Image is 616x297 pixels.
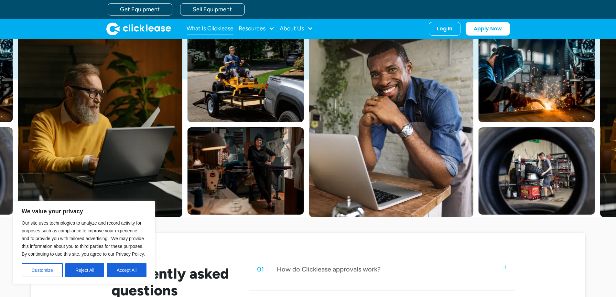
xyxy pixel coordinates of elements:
button: Customize [22,263,63,277]
img: A man fitting a new tire on a rim [479,127,595,215]
img: a woman standing next to a sewing machine [188,127,304,215]
a: home [106,22,171,35]
img: A smiling man in a blue shirt and apron leaning over a table with a laptop [309,35,473,217]
img: Man with hat and blue shirt driving a yellow lawn mower onto a trailer [188,35,304,122]
img: Clicklease logo [106,22,171,35]
a: Get Equipment [108,3,172,16]
a: Sell Equipment [180,3,245,16]
img: small plus [503,265,507,269]
div: 01 [257,265,264,273]
img: A welder in a large mask working on a large pipe [479,35,595,122]
div: Log In [437,26,452,32]
span: Our site uses technologies to analyze and record activity for purposes such as compliance to impr... [22,220,145,257]
button: Reject All [65,263,104,277]
a: Apply Now [466,22,510,36]
div: Resources [239,22,275,35]
button: Accept All [107,263,146,277]
div: We value your privacy [13,201,155,284]
div: How do Clicklease approvals work? [277,265,381,273]
a: What Is Clicklease [187,22,233,35]
p: We value your privacy [22,207,146,215]
div: About Us [280,22,313,35]
img: Bearded man in yellow sweter typing on his laptop while sitting at his desk [18,35,182,217]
